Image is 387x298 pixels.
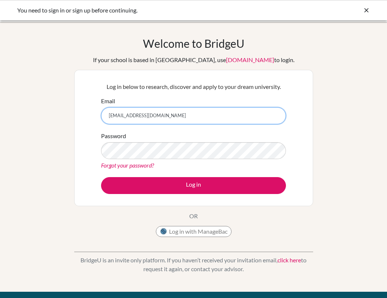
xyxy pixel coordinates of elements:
a: Forgot your password? [101,162,154,169]
label: Email [101,97,115,105]
div: If your school is based in [GEOGRAPHIC_DATA], use to login. [93,55,294,64]
a: [DOMAIN_NAME] [226,56,274,63]
h1: Welcome to BridgeU [143,37,244,50]
p: BridgeU is an invite only platform. If you haven’t received your invitation email, to request it ... [74,256,313,273]
a: click here [277,256,301,263]
div: You need to sign in or sign up before continuing. [17,6,260,15]
button: Log in [101,177,286,194]
p: OR [189,212,198,220]
label: Password [101,132,126,140]
button: Log in with ManageBac [156,226,232,237]
p: Log in below to research, discover and apply to your dream university. [101,82,286,91]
